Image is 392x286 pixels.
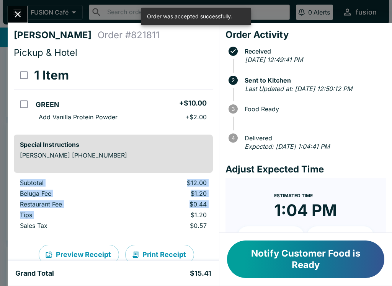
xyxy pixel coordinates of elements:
[14,62,213,128] table: orders table
[133,211,207,219] p: $1.20
[241,135,386,141] span: Delivered
[20,179,121,187] p: Subtotal
[245,56,303,63] em: [DATE] 12:49:41 PM
[232,77,235,83] text: 2
[225,164,386,175] h4: Adjust Expected Time
[274,200,337,220] time: 1:04 PM
[245,143,330,150] em: Expected: [DATE] 1:04:41 PM
[133,179,207,187] p: $12.00
[39,113,118,121] p: Add Vanilla Protein Powder
[274,193,313,198] span: Estimated Time
[98,29,160,41] h4: Order # 821811
[238,226,304,245] button: + 10
[227,240,384,278] button: Notify Customer Food is Ready
[34,68,69,83] h3: 1 Item
[245,85,352,93] em: Last Updated at: [DATE] 12:50:12 PM
[20,190,121,197] p: Beluga Fee
[36,100,59,109] h5: GREEN
[241,106,386,112] span: Food Ready
[14,47,77,58] span: Pickup & Hotel
[179,99,207,108] h5: + $10.00
[14,29,98,41] h4: [PERSON_NAME]
[307,226,374,245] button: + 20
[125,245,194,265] button: Print Receipt
[133,200,207,208] p: $0.44
[14,179,213,232] table: orders table
[232,106,235,112] text: 3
[241,77,386,84] span: Sent to Kitchen
[133,190,207,197] p: $1.20
[147,10,232,23] div: Order was accepted successfully.
[185,113,207,121] p: + $2.00
[20,200,121,208] p: Restaurant Fee
[20,151,207,159] p: [PERSON_NAME] [PHONE_NUMBER]
[225,29,386,41] h4: Order Activity
[231,135,235,141] text: 4
[20,141,207,148] h6: Special Instructions
[8,6,28,23] button: Close
[190,269,211,278] h5: $15.41
[39,245,119,265] button: Preview Receipt
[20,211,121,219] p: Tips
[133,222,207,229] p: $0.57
[241,48,386,55] span: Received
[20,222,121,229] p: Sales Tax
[15,269,54,278] h5: Grand Total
